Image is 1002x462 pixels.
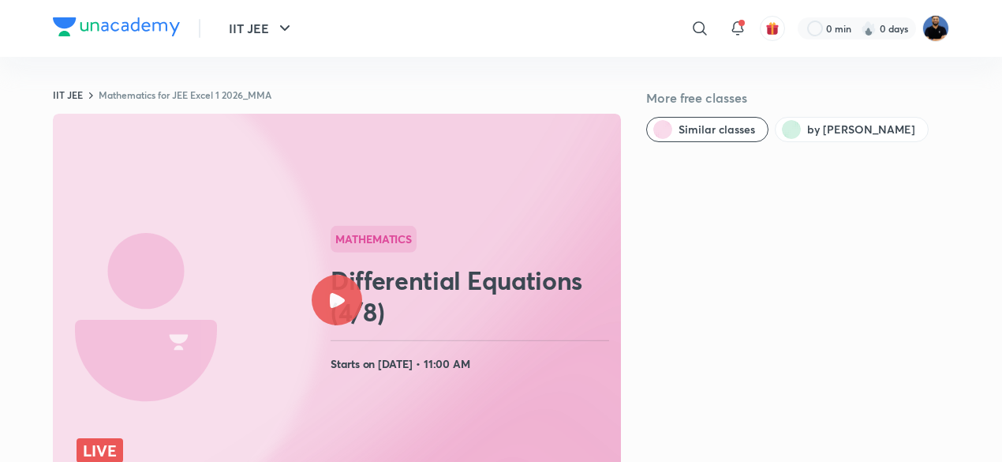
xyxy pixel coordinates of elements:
[219,13,304,44] button: IIT JEE
[331,354,615,374] h4: Starts on [DATE] • 11:00 AM
[646,88,949,107] h5: More free classes
[760,16,785,41] button: avatar
[99,88,271,101] a: Mathematics for JEE Excel 1 2026_MMA
[922,15,949,42] img: Md Afroj
[765,21,780,36] img: avatar
[62,13,104,25] span: Support
[775,117,929,142] button: by Md Afroj
[646,117,768,142] button: Similar classes
[53,88,83,101] a: IIT JEE
[331,265,615,328] h2: Differential Equations (4/8)
[53,17,180,40] a: Company Logo
[53,17,180,36] img: Company Logo
[861,21,877,36] img: streak
[807,122,915,137] span: by Md Afroj
[679,122,755,137] span: Similar classes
